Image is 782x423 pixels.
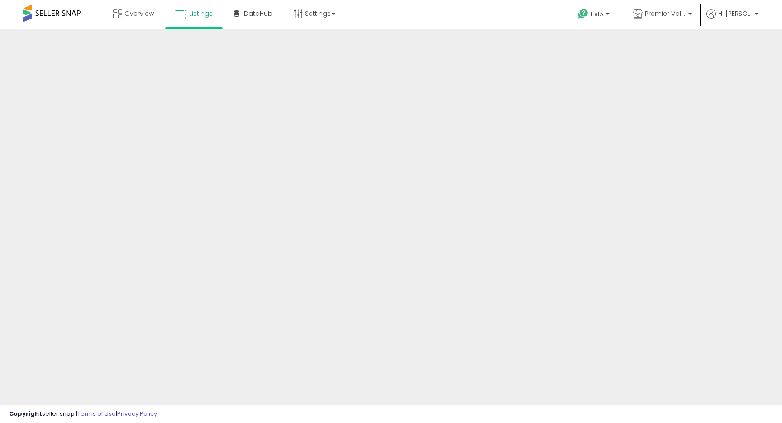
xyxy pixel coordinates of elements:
[706,9,758,29] a: Hi [PERSON_NAME]
[189,9,213,18] span: Listings
[577,8,589,19] i: Get Help
[591,10,603,18] span: Help
[244,9,272,18] span: DataHub
[124,9,154,18] span: Overview
[645,9,686,18] span: Premier Value Marketplace LLC
[718,9,752,18] span: Hi [PERSON_NAME]
[571,1,619,29] a: Help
